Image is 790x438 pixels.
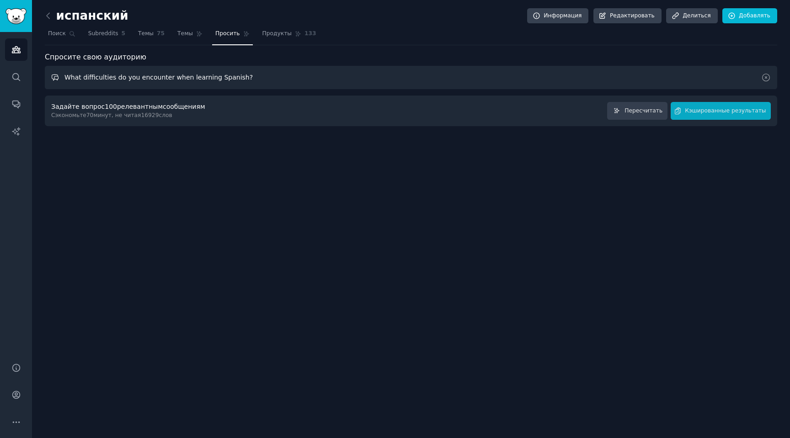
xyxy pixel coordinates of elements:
img: Логотип GummySearch [5,8,27,24]
button: Пересчитать [607,102,667,120]
a: Темы [174,27,206,45]
font: Просить [215,30,240,37]
button: Кэшированные результаты [671,102,771,120]
input: Задайте этой аудитории вопрос... [45,66,777,89]
font: Спросите свою аудиторию [45,53,146,61]
font: Задайте вопрос [51,103,105,110]
font: Subreddits [88,30,118,37]
a: Делиться [666,8,717,24]
font: 16929 [141,112,159,118]
a: Поиск [45,27,79,45]
font: 100 [105,103,117,110]
font: испанский [56,9,128,22]
font: Продукты [262,30,292,37]
font: Сэкономьте [51,112,86,118]
font: Пересчитать [625,107,662,114]
font: Делиться [683,12,710,19]
a: Темы75 [135,27,168,45]
font: 70 [86,112,94,118]
a: Просить [212,27,253,45]
font: Темы [177,30,193,37]
font: минут, не читая [93,112,141,118]
font: сообщениям [163,103,205,110]
font: Информация [544,12,582,19]
font: Кэшированные результаты [685,107,766,114]
a: Информация [527,8,588,24]
font: 5 [122,30,126,37]
a: Добавлять [722,8,777,24]
a: Редактировать [593,8,662,24]
font: Редактировать [610,12,655,19]
a: Продукты133 [259,27,320,45]
a: Subreddits5 [85,27,128,45]
font: Добавлять [739,12,770,19]
font: Темы [138,30,154,37]
font: слов [159,112,172,118]
font: 133 [304,30,316,37]
font: Поиск [48,30,66,37]
font: 75 [157,30,165,37]
font: релевантным [117,103,163,110]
